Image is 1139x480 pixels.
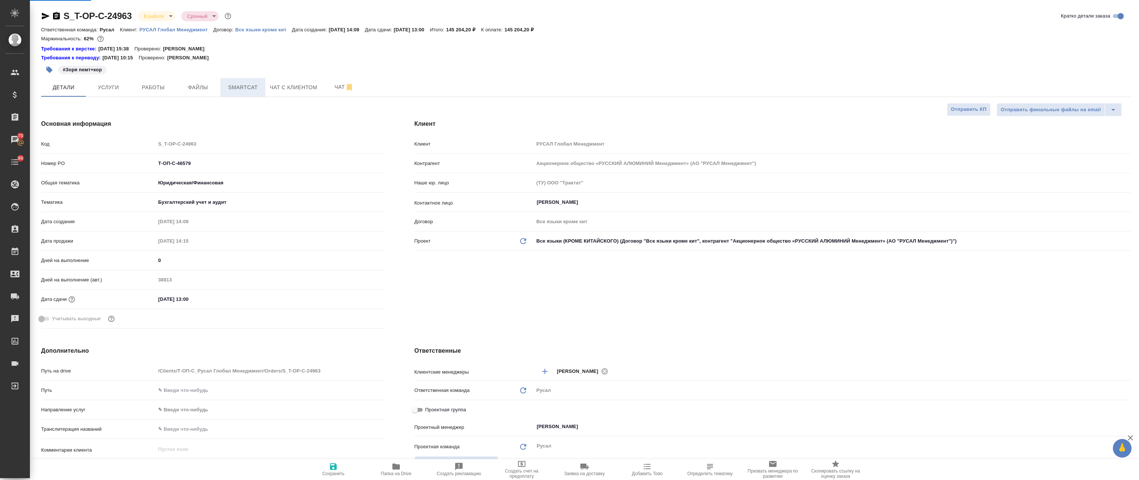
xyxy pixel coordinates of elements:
[414,424,534,431] p: Проектный менеджер
[41,62,58,78] button: Добавить тэг
[41,367,155,375] p: Путь на drive
[741,459,804,480] button: Призвать менеджера по развитию
[181,11,219,21] div: В работе
[155,138,384,149] input: Пустое поле
[41,140,155,148] p: Код
[365,27,393,32] p: Дата сдачи:
[155,403,384,416] div: ✎ Введи что-нибудь
[414,387,470,394] p: Ответственная команда
[90,83,126,92] span: Услуги
[41,346,385,355] h4: Дополнительно
[41,199,155,206] p: Тематика
[155,177,384,189] div: Юридическая/Финансовая
[329,27,365,32] p: [DATE] 14:09
[292,27,328,32] p: Дата создания:
[67,294,77,304] button: Если добавить услуги и заполнить их объемом, то дата рассчитается автоматически
[2,130,28,149] a: 70
[534,216,1131,227] input: Пустое поле
[102,54,139,62] p: [DATE] 10:15
[481,27,504,32] p: К оплате:
[414,119,1131,128] h4: Клиент
[58,66,107,72] span: Зоря пемт+кор
[41,27,100,32] p: Ответственная команда:
[534,177,1131,188] input: Пустое поле
[213,27,235,32] p: Договор:
[997,103,1122,116] div: split button
[394,27,430,32] p: [DATE] 13:00
[1113,439,1132,458] button: 🙏
[687,471,732,476] span: Определить тематику
[322,471,345,476] span: Сохранить
[425,406,466,414] span: Проектная группа
[1001,106,1101,114] span: Отправить финальные файлы на email
[41,276,155,284] p: Дней на выполнение (авт.)
[155,274,384,285] input: Пустое поле
[632,471,663,476] span: Добавить Todo
[135,83,171,92] span: Работы
[414,456,498,469] button: Распределить на ПМ-команду
[155,294,221,305] input: ✎ Введи что-нибудь
[135,45,163,53] p: Проверено:
[155,216,221,227] input: Пустое поле
[46,83,81,92] span: Детали
[495,468,549,479] span: Создать счет на предоплату
[414,456,498,469] span: В заказе уже есть ответственный ПМ или ПМ группа
[270,83,317,92] span: Чат с клиентом
[679,459,741,480] button: Определить тематику
[155,236,221,246] input: Пустое поле
[534,158,1131,169] input: Пустое поле
[804,459,867,480] button: Скопировать ссылку на оценку заказа
[52,315,101,322] span: Учитывать выходные
[41,296,67,303] p: Дата сдачи
[225,83,261,92] span: Smartcat
[155,158,384,169] input: ✎ Введи что-нибудь
[427,459,490,480] button: Создать рекламацию
[446,27,481,32] p: 145 204,20 ₽
[41,45,98,53] div: Нажми, чтобы открыть папку с инструкцией
[41,237,155,245] p: Дата продажи
[139,54,167,62] p: Проверено:
[564,471,605,476] span: Заявка на доставку
[52,12,61,21] button: Скопировать ссылку
[430,27,446,32] p: Итого:
[41,54,102,62] div: Нажми, чтобы открыть папку с инструкцией
[534,138,1131,149] input: Пустое поле
[167,54,214,62] p: [PERSON_NAME]
[414,160,534,167] p: Контрагент
[155,365,384,376] input: Пустое поле
[139,27,213,32] p: РУСАЛ Глобал Менеджмент
[155,385,384,396] input: ✎ Введи что-нибудь
[235,27,292,32] p: Все языки кроме кит
[41,36,84,41] p: Маржинальность:
[1127,426,1128,427] button: Open
[41,446,155,454] p: Комментарии клиента
[41,179,155,187] p: Общая тематика
[809,468,862,479] span: Скопировать ссылку на оценку заказа
[96,34,105,44] button: 45658.90 RUB;
[553,459,616,480] button: Заявка на доставку
[223,11,233,21] button: Доп статусы указывают на важность/срочность заказа
[41,119,385,128] h4: Основная информация
[142,13,166,19] button: В работе
[1127,202,1128,203] button: Open
[235,26,292,32] a: Все языки кроме кит
[534,384,1131,397] div: Русал
[947,103,991,116] button: Отправить КП
[1127,371,1128,372] button: Open
[41,218,155,225] p: Дата создания
[155,196,384,209] div: Бухгалтерский учет и аудит
[155,424,384,434] input: ✎ Введи что-нибудь
[158,406,375,414] div: ✎ Введи что-нибудь
[302,459,365,480] button: Сохранить
[1116,440,1129,456] span: 🙏
[414,199,534,207] p: Контактное лицо
[616,459,679,480] button: Добавить Todo
[63,66,102,74] p: #Зоря пемт+кор
[326,82,362,92] span: Чат
[1061,12,1110,20] span: Кратко детали заказа
[100,27,120,32] p: Русал
[155,255,384,266] input: ✎ Введи что-нибудь
[951,105,987,114] span: Отправить КП
[84,36,95,41] p: 62%
[13,155,28,162] span: 96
